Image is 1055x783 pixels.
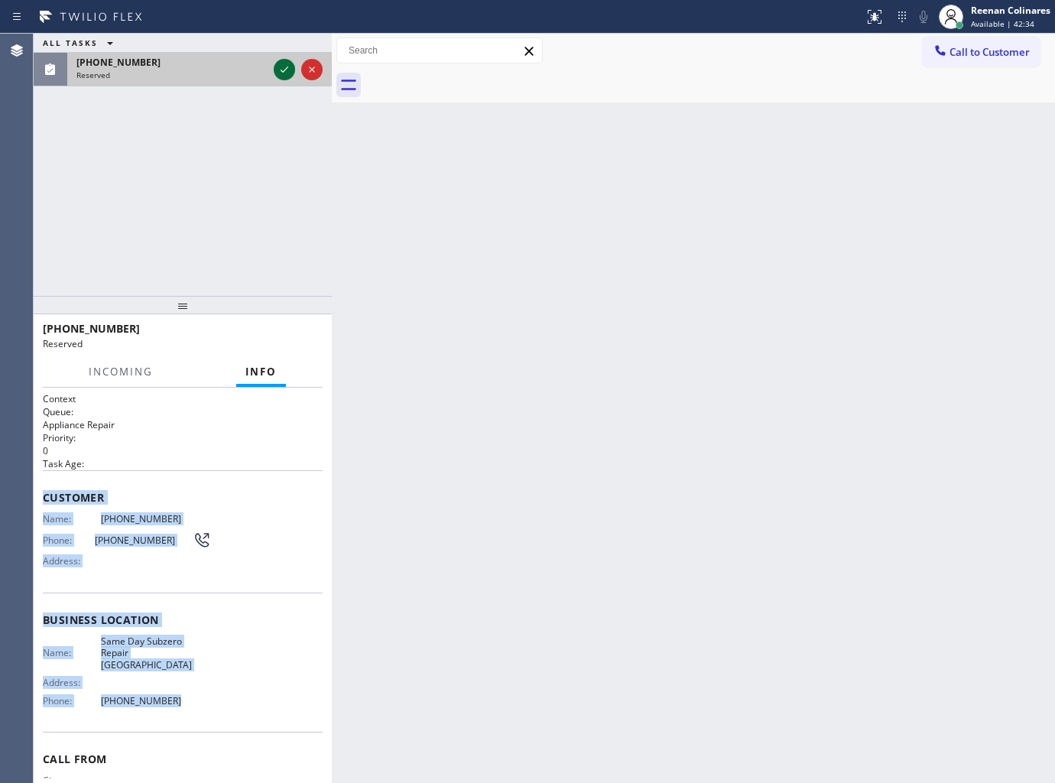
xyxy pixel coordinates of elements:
[43,513,101,525] span: Name:
[913,6,934,28] button: Mute
[43,695,101,707] span: Phone:
[76,56,161,69] span: [PHONE_NUMBER]
[43,321,140,336] span: [PHONE_NUMBER]
[43,418,323,431] p: Appliance Repair
[43,534,95,546] span: Phone:
[43,37,98,48] span: ALL TASKS
[43,555,101,567] span: Address:
[89,365,153,379] span: Incoming
[43,444,323,457] p: 0
[43,337,83,350] span: Reserved
[43,431,323,444] h2: Priority:
[236,357,286,387] button: Info
[301,59,323,80] button: Reject
[101,513,210,525] span: [PHONE_NUMBER]
[43,392,323,405] h1: Context
[971,18,1034,29] span: Available | 42:34
[923,37,1040,67] button: Call to Customer
[101,635,210,671] span: Same Day Subzero Repair [GEOGRAPHIC_DATA]
[34,34,128,52] button: ALL TASKS
[43,647,101,658] span: Name:
[80,357,162,387] button: Incoming
[43,490,323,505] span: Customer
[43,405,323,418] h2: Queue:
[76,70,110,80] span: Reserved
[43,677,101,688] span: Address:
[43,752,323,766] span: Call From
[274,59,295,80] button: Accept
[949,45,1030,59] span: Call to Customer
[245,365,277,379] span: Info
[101,695,210,707] span: [PHONE_NUMBER]
[43,457,323,470] h2: Task Age:
[337,38,542,63] input: Search
[43,612,323,627] span: Business location
[971,4,1050,17] div: Reenan Colinares
[95,534,193,546] span: [PHONE_NUMBER]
